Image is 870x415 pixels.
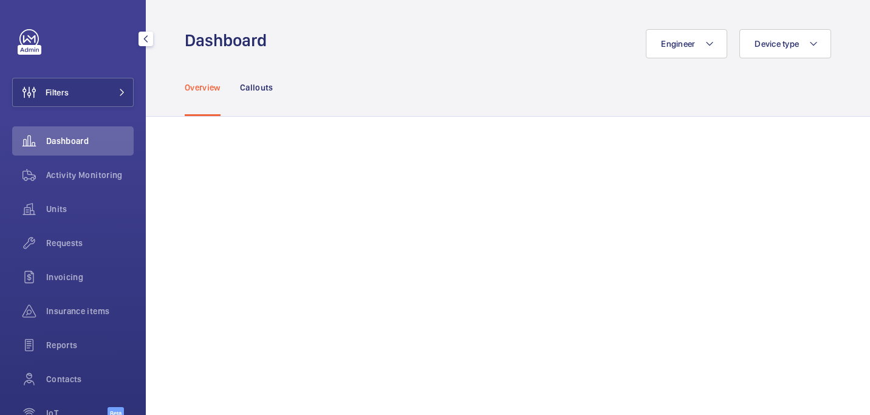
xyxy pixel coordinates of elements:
span: Device type [755,39,799,49]
span: Insurance items [46,305,134,317]
span: Activity Monitoring [46,169,134,181]
p: Callouts [240,81,273,94]
p: Overview [185,81,221,94]
span: Reports [46,339,134,351]
span: Invoicing [46,271,134,283]
button: Engineer [646,29,727,58]
span: Units [46,203,134,215]
span: Engineer [661,39,695,49]
span: Contacts [46,373,134,385]
h1: Dashboard [185,29,274,52]
button: Filters [12,78,134,107]
span: Dashboard [46,135,134,147]
button: Device type [739,29,831,58]
span: Filters [46,86,69,98]
span: Requests [46,237,134,249]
